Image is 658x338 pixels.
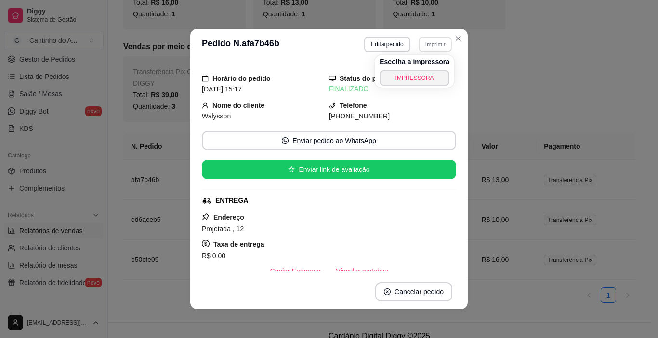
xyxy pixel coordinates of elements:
[340,75,395,82] strong: Status do pedido
[329,84,456,94] div: FINALIZADO
[450,31,466,46] button: Close
[340,102,367,109] strong: Telefone
[202,75,209,82] span: calendar
[202,225,244,233] span: Projetada , 12
[202,252,225,260] span: R$ 0,00
[213,213,244,221] strong: Endereço
[202,112,231,120] span: Walysson
[329,75,336,82] span: desktop
[419,37,452,52] button: Imprimir
[202,160,456,179] button: starEnviar link de avaliação
[329,102,336,109] span: phone
[202,102,209,109] span: user
[329,261,396,281] button: Vincular motoboy
[202,131,456,150] button: whats-appEnviar pedido ao WhatsApp
[202,37,279,52] h3: Pedido N. afa7b46b
[329,112,390,120] span: [PHONE_NUMBER]
[380,57,449,66] h4: Escolha a impressora
[213,240,264,248] strong: Taxa de entrega
[212,75,271,82] strong: Horário do pedido
[202,85,242,93] span: [DATE] 15:17
[375,282,452,301] button: close-circleCancelar pedido
[384,288,391,295] span: close-circle
[215,195,248,206] div: ENTREGA
[364,37,410,52] button: Editarpedido
[282,137,289,144] span: whats-app
[202,240,210,247] span: dollar
[380,70,449,86] button: IMPRESSORA
[202,213,210,221] span: pushpin
[212,102,264,109] strong: Nome do cliente
[263,261,329,281] button: Copiar Endereço
[288,166,295,173] span: star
